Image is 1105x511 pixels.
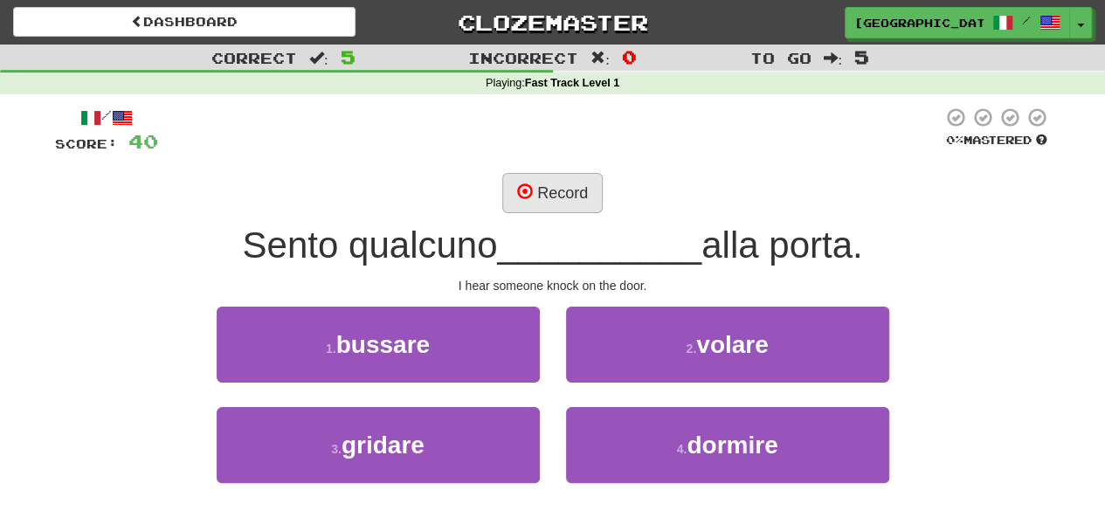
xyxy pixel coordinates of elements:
span: : [823,51,842,66]
span: 40 [128,130,158,152]
a: Dashboard [13,7,356,37]
div: Mastered [943,133,1051,148]
small: 3 . [331,442,342,456]
small: 2 . [686,342,696,356]
span: __________ [497,224,701,266]
button: 4.dormire [566,407,889,483]
a: Clozemaster [382,7,724,38]
div: I hear someone knock on the door. [55,277,1051,294]
span: / [1022,14,1031,26]
span: To go [749,49,811,66]
span: 0 [622,46,637,67]
span: 0 % [946,133,963,147]
span: bussare [336,331,430,358]
span: Incorrect [468,49,578,66]
span: dormire [687,432,777,459]
span: 5 [341,46,356,67]
span: Score: [55,136,118,151]
span: alla porta. [701,224,862,266]
button: 3.gridare [217,407,540,483]
a: [GEOGRAPHIC_DATA] / [845,7,1070,38]
small: 4 . [677,442,687,456]
button: Record [502,173,603,213]
button: 1.bussare [217,307,540,383]
span: : [590,51,610,66]
span: gridare [342,432,425,459]
small: 1 . [326,342,336,356]
strong: Fast Track Level 1 [525,77,620,89]
div: / [55,107,158,128]
button: 2.volare [566,307,889,383]
span: volare [696,331,769,358]
span: Correct [211,49,297,66]
span: [GEOGRAPHIC_DATA] [854,15,984,31]
span: : [309,51,328,66]
span: 5 [854,46,869,67]
span: Sento qualcuno [243,224,498,266]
